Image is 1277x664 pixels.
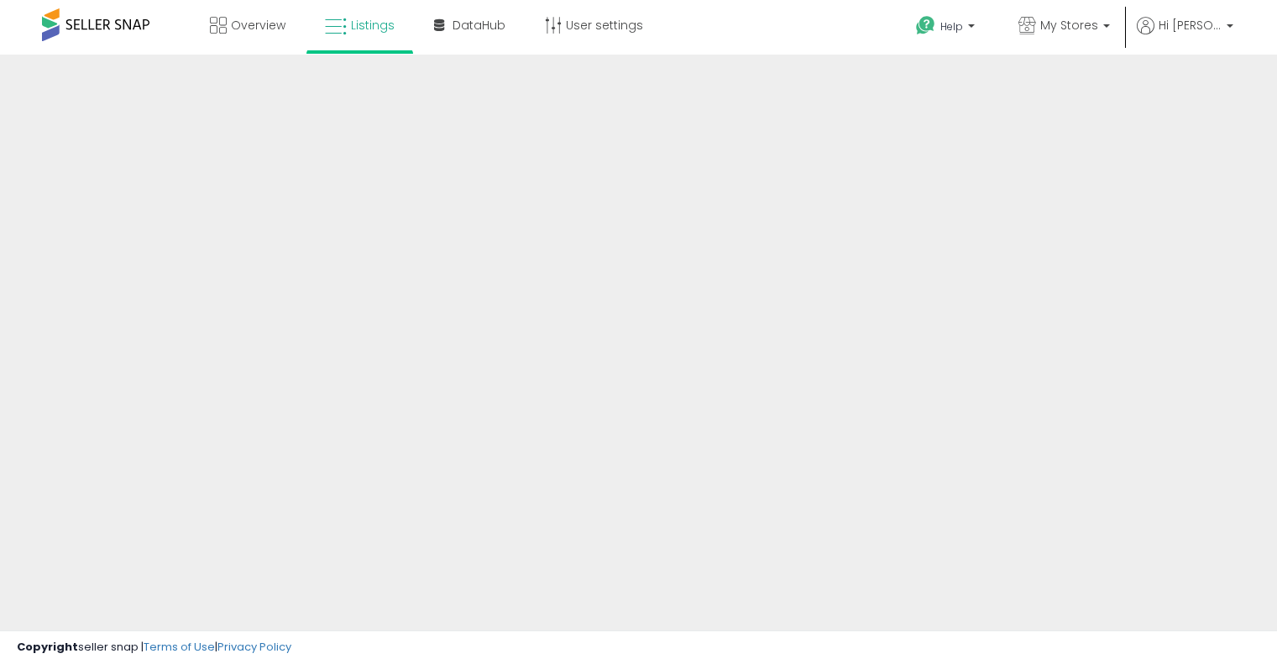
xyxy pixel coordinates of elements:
span: Help [940,19,963,34]
i: Get Help [915,15,936,36]
span: Overview [231,17,285,34]
div: seller snap | | [17,640,291,656]
span: Hi [PERSON_NAME] [1159,17,1222,34]
a: Hi [PERSON_NAME] [1137,17,1233,55]
a: Help [903,3,992,55]
a: Privacy Policy [217,639,291,655]
strong: Copyright [17,639,78,655]
span: Listings [351,17,395,34]
span: DataHub [453,17,505,34]
a: Terms of Use [144,639,215,655]
span: My Stores [1040,17,1098,34]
